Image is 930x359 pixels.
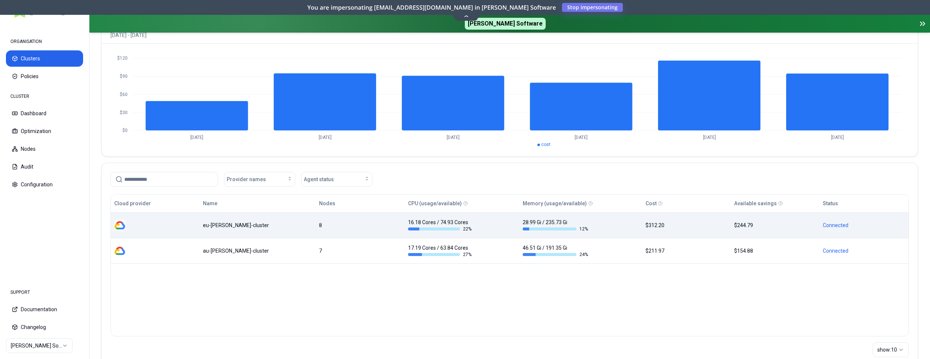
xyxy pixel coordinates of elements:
div: Connected [823,222,905,229]
div: Status [823,200,838,207]
div: 22 % [408,226,473,232]
div: $154.88 [734,247,816,255]
div: 12 % [523,226,588,232]
button: Nodes [6,141,83,157]
tspan: $60 [120,92,128,97]
button: Audit [6,159,83,175]
button: Optimization [6,123,83,139]
tspan: [DATE] [447,135,460,140]
img: gcp [114,245,125,256]
tspan: $30 [120,110,128,115]
button: Nodes [319,196,335,211]
div: 27 % [408,252,473,257]
img: gcp [114,220,125,231]
tspan: [DATE] [575,135,588,140]
button: Policies [6,68,83,84]
button: Memory (usage/available) [523,196,587,211]
button: Changelog [6,319,83,335]
div: $244.79 [734,222,816,229]
button: Name [203,196,217,211]
tspan: [DATE] [190,135,203,140]
div: 8 [319,222,401,229]
tspan: $120 [117,56,128,61]
tspan: [DATE] [319,135,332,140]
div: SUPPORT [6,285,83,300]
div: au-rex-cluster [203,247,312,255]
div: 7 [319,247,401,255]
button: Dashboard [6,105,83,122]
button: CPU (usage/available) [408,196,462,211]
div: 24 % [523,252,588,257]
button: Clusters [6,50,83,67]
div: ORGANISATION [6,34,83,49]
tspan: [DATE] [831,135,844,140]
button: Cloud provider [114,196,151,211]
button: Available savings [734,196,777,211]
div: eu-rex-cluster [203,222,312,229]
span: Agent status [304,176,334,183]
span: [DATE] - [DATE] [111,31,161,39]
button: Agent status [301,172,372,187]
span: cost [541,142,551,147]
span: [PERSON_NAME] Software [465,18,546,30]
tspan: $0 [122,128,128,133]
div: Connected [823,247,905,255]
div: 16.18 Cores / 74.93 Cores [408,219,473,232]
span: Provider names [227,176,266,183]
div: 28.99 Gi / 235.73 Gi [523,219,588,232]
div: $211.97 [645,247,727,255]
div: 46.51 Gi / 191.35 Gi [523,244,588,257]
button: Cost [645,196,657,211]
button: Provider names [224,172,295,187]
div: $312.20 [645,222,727,229]
button: Documentation [6,301,83,318]
div: CLUSTER [6,89,83,104]
button: Configuration [6,176,83,193]
tspan: [DATE] [703,135,716,140]
tspan: $90 [120,74,128,79]
div: 17.19 Cores / 63.84 Cores [408,244,473,257]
